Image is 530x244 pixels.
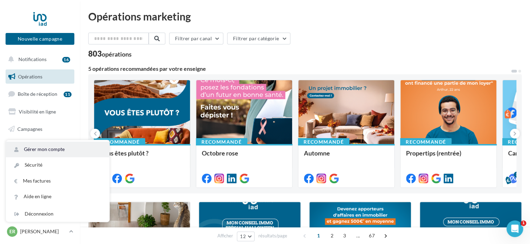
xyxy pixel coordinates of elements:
div: Octobre rose [202,150,287,163]
div: opérations [102,51,132,57]
a: Contacts [4,139,76,153]
span: 12 [240,234,246,239]
div: Recommandé [298,138,349,146]
span: 67 [366,230,378,241]
a: Gérer mon compte [6,142,109,157]
a: Visibilité en ligne [4,104,76,119]
div: 11 [64,92,72,97]
a: Calendrier [4,174,76,188]
button: 12 [237,232,255,241]
div: 16 [62,57,70,62]
span: résultats/page [258,233,287,239]
span: Visibilité en ligne [19,109,56,115]
a: Médiathèque [4,156,76,171]
p: [PERSON_NAME] [20,228,66,235]
div: Automne [304,150,389,163]
div: Propertips (rentrée) [406,150,491,163]
span: 1 [313,230,324,241]
span: 1 [521,220,526,226]
div: Recommandé [196,138,247,146]
span: Opérations [18,74,42,79]
div: Recommandé [94,138,145,146]
div: 5 opérations recommandées par votre enseigne [88,66,511,71]
a: Opérations [4,69,76,84]
iframe: Intercom live chat [506,220,523,237]
a: ER [PERSON_NAME] [6,225,74,238]
button: Notifications 16 [4,52,73,67]
div: Recommandé [400,138,452,146]
span: Campagnes [17,126,42,132]
a: Boîte de réception11 [4,86,76,101]
span: Afficher [217,233,233,239]
div: 5 [514,171,520,178]
span: 2 [326,230,338,241]
span: 3 [339,230,350,241]
span: ... [353,230,364,241]
button: Filtrer par canal [169,33,223,44]
span: ER [9,228,15,235]
div: 803 [88,50,132,58]
a: Aide en ligne [6,189,109,204]
span: Boîte de réception [18,91,57,97]
button: Filtrer par catégorie [227,33,290,44]
a: Sécurité [6,157,109,173]
div: Vous êtes plutôt ? [100,150,184,163]
a: Campagnes [4,122,76,136]
a: Mes factures [6,173,109,189]
span: Notifications [18,56,47,62]
div: Déconnexion [6,206,109,222]
button: Nouvelle campagne [6,33,74,45]
div: Opérations marketing [88,11,522,22]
